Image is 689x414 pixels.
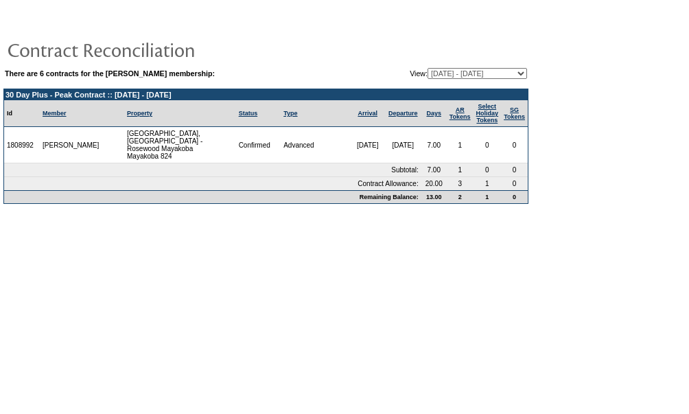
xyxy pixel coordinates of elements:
a: Departure [388,110,418,117]
td: 1 [447,127,474,163]
a: Days [426,110,441,117]
td: Advanced [281,127,350,163]
td: 1 [474,190,502,203]
td: 7.00 [421,127,447,163]
td: 1808992 [4,127,40,163]
b: There are 6 contracts for the [PERSON_NAME] membership: [5,69,215,78]
td: Contract Allowance: [4,177,421,190]
td: [DATE] [385,127,421,163]
td: 30 Day Plus - Peak Contract :: [DATE] - [DATE] [4,89,528,100]
td: Confirmed [236,127,281,163]
td: View: [340,68,527,79]
td: 0 [501,127,528,163]
td: 7.00 [421,163,447,177]
td: 0 [501,163,528,177]
a: ARTokens [449,106,471,120]
td: 13.00 [421,190,447,203]
td: Remaining Balance: [4,190,421,203]
a: Property [127,110,152,117]
a: Status [239,110,258,117]
td: 0 [501,177,528,190]
td: 0 [501,190,528,203]
a: Arrival [358,110,377,117]
td: 20.00 [421,177,447,190]
td: [PERSON_NAME] [40,127,102,163]
td: Id [4,100,40,127]
td: 1 [447,163,474,177]
a: Select HolidayTokens [476,103,499,124]
td: 2 [447,190,474,203]
a: SGTokens [504,106,525,120]
td: 0 [474,163,502,177]
img: pgTtlContractReconciliation.gif [7,36,281,63]
td: 0 [474,127,502,163]
td: 3 [447,177,474,190]
a: Member [43,110,67,117]
td: [DATE] [350,127,384,163]
td: 1 [474,177,502,190]
td: [GEOGRAPHIC_DATA], [GEOGRAPHIC_DATA] - Rosewood Mayakoba Mayakoba 824 [124,127,236,163]
a: Type [283,110,297,117]
td: Subtotal: [4,163,421,177]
